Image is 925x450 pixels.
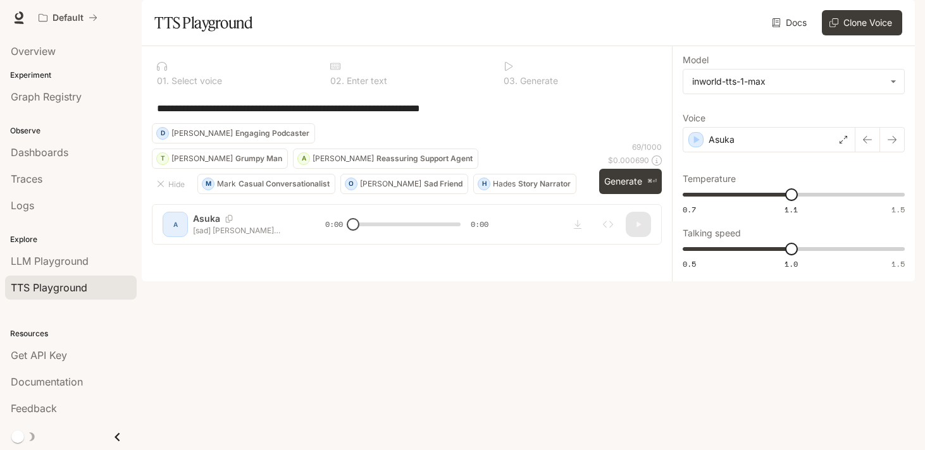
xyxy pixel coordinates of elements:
[709,133,735,146] p: Asuka
[152,149,288,169] button: T[PERSON_NAME]Grumpy Man
[891,204,905,215] span: 1.5
[683,204,696,215] span: 0.7
[647,178,657,185] p: ⌘⏎
[169,76,222,85] p: Select voice
[683,174,736,183] p: Temperature
[197,174,335,194] button: MMarkCasual Conversationalist
[313,155,374,162] p: [PERSON_NAME]
[217,180,236,188] p: Mark
[53,13,84,23] p: Default
[157,76,169,85] p: 0 1 .
[157,149,168,169] div: T
[683,70,904,94] div: inworld-tts-1-max
[202,174,214,194] div: M
[493,180,516,188] p: Hades
[822,10,902,35] button: Clone Voice
[298,149,309,169] div: A
[152,174,192,194] button: Hide
[504,76,518,85] p: 0 3 .
[769,10,812,35] a: Docs
[692,75,884,88] div: inworld-tts-1-max
[344,76,387,85] p: Enter text
[239,180,330,188] p: Casual Conversationalist
[293,149,478,169] button: A[PERSON_NAME]Reassuring Support Agent
[152,123,315,143] button: D[PERSON_NAME]Engaging Podcaster
[424,180,463,188] p: Sad Friend
[683,229,741,238] p: Talking speed
[891,258,905,269] span: 1.5
[345,174,357,194] div: O
[33,5,103,30] button: All workspaces
[683,114,705,123] p: Voice
[340,174,468,194] button: O[PERSON_NAME]Sad Friend
[376,155,473,162] p: Reassuring Support Agent
[785,258,798,269] span: 1.0
[235,130,309,137] p: Engaging Podcaster
[683,258,696,269] span: 0.5
[171,130,233,137] p: [PERSON_NAME]
[473,174,576,194] button: HHadesStory Narrator
[157,123,168,143] div: D
[599,169,662,195] button: Generate⌘⏎
[330,76,344,85] p: 0 2 .
[235,155,282,162] p: Grumpy Man
[518,180,571,188] p: Story Narrator
[683,56,709,64] p: Model
[171,155,233,162] p: [PERSON_NAME]
[478,174,490,194] div: H
[154,10,252,35] h1: TTS Playground
[360,180,421,188] p: [PERSON_NAME]
[632,142,662,152] p: 69 / 1000
[785,204,798,215] span: 1.1
[518,76,558,85] p: Generate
